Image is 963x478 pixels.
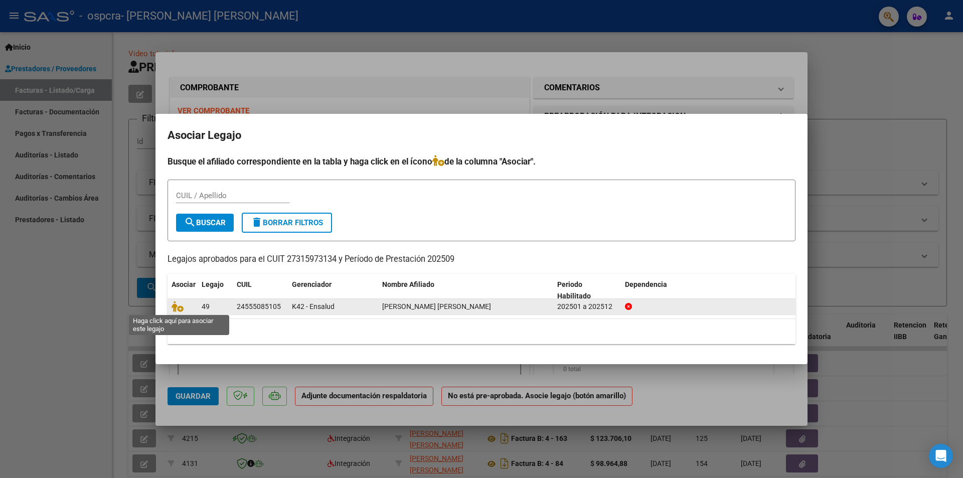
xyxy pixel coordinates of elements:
span: Asociar [172,280,196,288]
datatable-header-cell: Dependencia [621,274,796,307]
span: Legajo [202,280,224,288]
datatable-header-cell: Gerenciador [288,274,378,307]
div: 202501 a 202512 [557,301,617,312]
button: Borrar Filtros [242,213,332,233]
span: VERON BASTIAN MANUEL [382,302,491,310]
datatable-header-cell: CUIL [233,274,288,307]
button: Buscar [176,214,234,232]
span: CUIL [237,280,252,288]
datatable-header-cell: Nombre Afiliado [378,274,553,307]
p: Legajos aprobados para el CUIT 27315973134 y Período de Prestación 202509 [168,253,795,266]
mat-icon: search [184,216,196,228]
datatable-header-cell: Legajo [198,274,233,307]
span: K42 - Ensalud [292,302,335,310]
span: 49 [202,302,210,310]
mat-icon: delete [251,216,263,228]
span: Nombre Afiliado [382,280,434,288]
h4: Busque el afiliado correspondiente en la tabla y haga click en el ícono de la columna "Asociar". [168,155,795,168]
datatable-header-cell: Asociar [168,274,198,307]
div: 1 registros [168,319,795,344]
span: Borrar Filtros [251,218,323,227]
div: Open Intercom Messenger [929,444,953,468]
span: Gerenciador [292,280,332,288]
span: Buscar [184,218,226,227]
div: 24555085105 [237,301,281,312]
datatable-header-cell: Periodo Habilitado [553,274,621,307]
span: Dependencia [625,280,667,288]
h2: Asociar Legajo [168,126,795,145]
span: Periodo Habilitado [557,280,591,300]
